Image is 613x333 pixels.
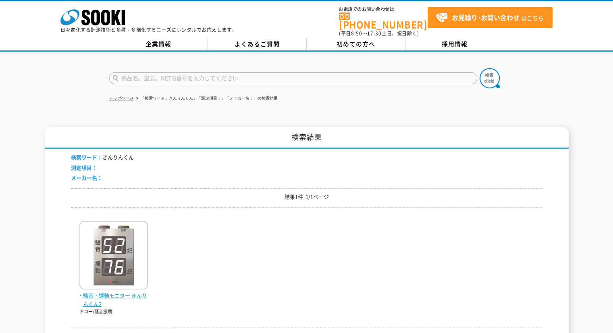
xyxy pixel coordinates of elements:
[208,38,307,50] a: よくあるご質問
[71,193,542,201] p: 結果1件 1/1ページ
[71,174,102,181] span: メーカー名：
[109,72,477,84] input: 商品名、型式、NETIS番号を入力してください
[428,7,553,28] a: お見積り･お問い合わせはこちら
[71,153,102,161] span: 検索ワード：
[79,291,148,308] span: 騒音・振動モニター きんりんくん2
[109,38,208,50] a: 企業情報
[405,38,504,50] a: 採用情報
[60,27,237,32] p: 日々進化する計測技術と多種・多様化するニーズにレンタルでお応えします。
[79,308,148,315] p: アコー/騒音振動
[45,127,569,149] h1: 検索結果
[71,164,97,171] span: 測定項目：
[109,96,133,100] a: トップページ
[367,30,382,37] span: 17:30
[480,68,500,88] img: btn_search.png
[79,221,148,291] img: きんりんくん2
[351,30,362,37] span: 8:50
[339,7,428,12] span: お電話でのお問い合わせは
[452,12,519,22] strong: お見積り･お問い合わせ
[339,30,419,37] span: (平日 ～ 土日、祝日除く)
[339,12,428,29] a: [PHONE_NUMBER]
[135,94,278,103] li: 「検索ワード：きんりんくん」「測定項目：」「メーカー名：」の検索結果
[436,12,544,24] span: はこちら
[307,38,405,50] a: 初めての方へ
[337,40,375,48] span: 初めての方へ
[79,283,148,308] a: 騒音・振動モニター きんりんくん2
[71,153,134,162] li: きんりんくん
